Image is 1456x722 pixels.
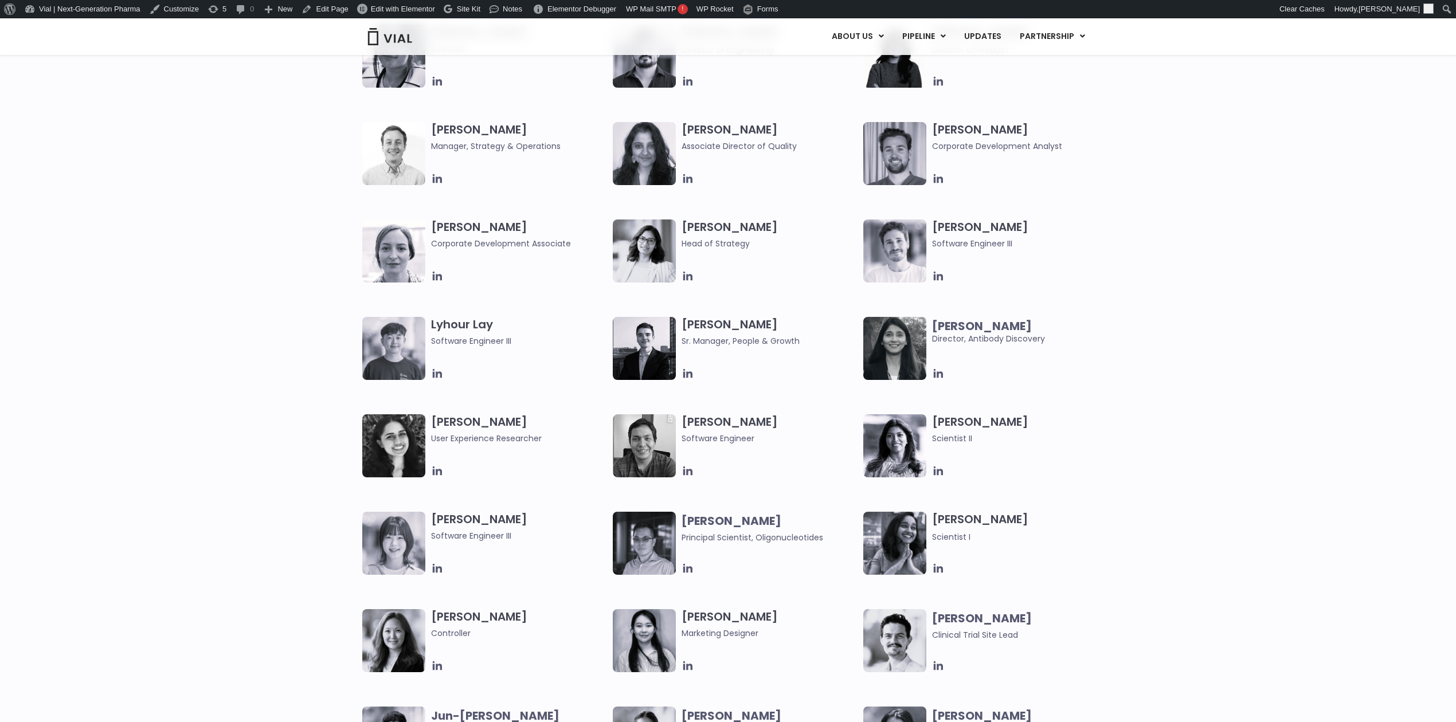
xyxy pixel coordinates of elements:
span: [PERSON_NAME] [1359,5,1420,13]
h3: [PERSON_NAME] [682,609,858,639]
img: Smiling woman named Ira [863,25,926,88]
h3: [PERSON_NAME] [932,512,1108,543]
img: Headshot of smiling woman named Beatrice [362,219,425,282]
span: Associate Director of Quality [682,140,858,152]
img: Headshot of smiling woman named Swati [863,317,926,380]
span: Edit with Elementor [371,5,435,13]
h3: [PERSON_NAME] [431,512,607,542]
h3: Lyhour Lay [431,317,607,347]
img: Image of smiling man named Thomas [863,122,926,185]
span: Software Engineer [682,432,858,445]
img: Ly [362,317,425,380]
span: Clinical Trial Site Lead [932,629,1018,641]
img: Image of woman named Ritu smiling [863,414,926,477]
h3: [PERSON_NAME] [431,219,607,250]
img: Mehtab Bhinder [362,414,425,477]
span: ! [678,4,688,14]
span: Manager, Strategy & Operations [431,140,607,152]
b: [PERSON_NAME] [932,610,1032,626]
img: Kyle Mayfield [362,122,425,185]
img: Image of smiling woman named Aleina [362,609,425,672]
span: Corporate Development Analyst [932,140,1108,152]
img: Headshot of smiling woman named Bhavika [613,122,676,185]
span: Principal Scientist, Oligonucleotides [682,532,823,543]
h3: [PERSON_NAME] [431,122,607,152]
a: UPDATES [955,27,1010,46]
span: Software Engineer III [932,237,1108,250]
h3: [PERSON_NAME] [682,414,858,445]
h3: [PERSON_NAME] [682,122,858,152]
img: Image of smiling man named Glenn [863,609,926,672]
img: A black and white photo of a man smiling, holding a vial. [613,414,676,477]
b: [PERSON_NAME] [682,513,781,529]
h3: [PERSON_NAME] [682,317,858,347]
img: Image of smiling woman named Pree [613,219,676,282]
h3: [PERSON_NAME] [932,414,1108,445]
span: Marketing Designer [682,627,858,639]
img: Smiling man named Owen [613,317,676,380]
h3: [PERSON_NAME] [932,122,1108,152]
span: Corporate Development Associate [431,237,607,250]
span: Head of Strategy [682,237,858,250]
img: Headshot of smiling of smiling man named Wei-Sheng [613,512,676,575]
img: Smiling woman named Yousun [613,609,676,672]
a: PARTNERSHIPMenu Toggle [1011,27,1094,46]
a: ABOUT USMenu Toggle [823,27,893,46]
span: Scientist I [932,531,970,543]
span: Sr. Manager, People & Growth [682,335,858,347]
span: Scientist II [932,432,1108,445]
img: Tina [362,512,425,575]
span: Site Kit [457,5,480,13]
span: Director, Antibody Discovery [932,320,1108,345]
span: User Experience Researcher [431,432,607,445]
img: Headshot of smiling woman named Anjali [362,25,425,88]
span: Software Engineer III [431,335,607,347]
img: Igor [613,25,676,88]
a: PIPELINEMenu Toggle [893,27,954,46]
h3: [PERSON_NAME] [932,219,1108,250]
h3: [PERSON_NAME] [431,414,607,445]
img: Headshot of smiling woman named Sneha [863,512,926,575]
span: Software Engineer III [431,529,607,542]
b: [PERSON_NAME] [932,318,1032,334]
h3: [PERSON_NAME] [682,219,858,250]
img: Headshot of smiling man named Fran [863,219,926,282]
img: Vial Logo [367,28,413,45]
h3: [PERSON_NAME] [431,609,607,639]
span: Controller [431,627,607,639]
